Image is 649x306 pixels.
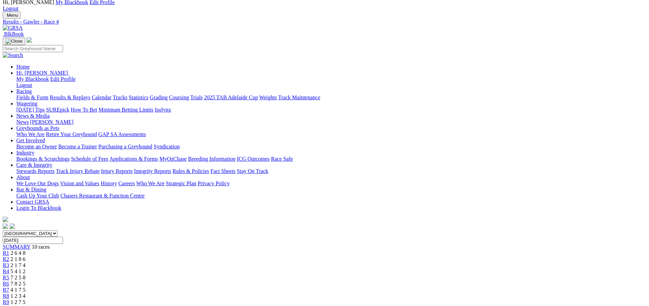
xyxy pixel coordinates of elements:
a: Breeding Information [188,156,235,162]
div: Greyhounds as Pets [16,131,646,137]
button: Toggle navigation [3,12,21,19]
a: Track Injury Rebate [56,168,99,174]
img: logo-grsa-white.png [3,217,8,222]
a: News [16,119,29,125]
div: Wagering [16,107,646,113]
a: Minimum Betting Limits [98,107,153,113]
a: Applications & Forms [109,156,158,162]
img: GRSA [3,25,23,31]
a: Who We Are [136,180,165,186]
a: Coursing [169,94,189,100]
a: Retire Your Greyhound [46,131,97,137]
a: Chasers Restaurant & Function Centre [60,193,144,199]
a: Home [16,64,30,70]
a: Weights [259,94,277,100]
div: News & Media [16,119,646,125]
a: Results - Gawler - Race 4 [3,19,646,25]
a: Get Involved [16,137,45,143]
a: Greyhounds as Pets [16,125,59,131]
a: Privacy Policy [198,180,230,186]
a: Cash Up Your Club [16,193,59,199]
div: Get Involved [16,144,646,150]
div: Racing [16,94,646,101]
a: Grading [150,94,168,100]
a: Stewards Reports [16,168,55,174]
a: BlkBook [3,31,24,37]
span: 2 1 8 6 [11,256,26,262]
button: Toggle navigation [3,38,25,45]
span: R3 [3,262,9,268]
input: Select date [3,237,63,244]
a: Contact GRSA [16,199,49,205]
a: R1 [3,250,9,256]
a: R7 [3,287,9,293]
a: Hi, [PERSON_NAME] [16,70,69,76]
a: R4 [3,268,9,274]
a: Logout [16,82,32,88]
a: Strategic Plan [166,180,196,186]
img: facebook.svg [3,223,8,229]
a: Edit Profile [50,76,76,82]
span: 2 6 4 8 [11,250,26,256]
img: logo-grsa-white.png [27,37,32,43]
a: Fields & Form [16,94,48,100]
a: Logout [3,5,18,11]
input: Search [3,45,63,52]
a: My Blackbook [16,76,49,82]
a: Become an Owner [16,144,57,149]
a: R6 [3,281,9,287]
a: Vision and Values [60,180,99,186]
a: Bookings & Scratchings [16,156,69,162]
a: 2025 TAB Adelaide Cup [204,94,258,100]
span: R9 [3,299,9,305]
a: Who We Are [16,131,45,137]
a: [PERSON_NAME] [30,119,73,125]
a: Care & Integrity [16,162,52,168]
div: Bar & Dining [16,193,646,199]
a: R2 [3,256,9,262]
a: Become a Trainer [58,144,97,149]
a: Tracks [113,94,127,100]
div: Care & Integrity [16,168,646,174]
a: Fact Sheets [211,168,235,174]
a: We Love Our Dogs [16,180,59,186]
a: SUMMARY [3,244,30,250]
span: 10 races [32,244,50,250]
a: [DATE] Tips [16,107,45,113]
a: Isolynx [155,107,171,113]
a: Careers [118,180,135,186]
span: 1 2 7 5 [11,299,26,305]
span: Menu [7,13,18,18]
a: Rules & Policies [172,168,209,174]
a: Statistics [129,94,149,100]
a: Racing [16,88,32,94]
img: Search [3,52,23,58]
a: Bar & Dining [16,187,46,192]
a: Stay On Track [237,168,268,174]
a: Track Maintenance [278,94,320,100]
a: About [16,174,30,180]
span: 4 1 7 5 [11,287,26,293]
a: SUREpick [46,107,69,113]
a: Login To Blackbook [16,205,61,211]
a: ICG Outcomes [237,156,269,162]
a: Trials [190,94,203,100]
a: Syndication [154,144,180,149]
div: About [16,180,646,187]
a: Race Safe [271,156,293,162]
a: Results & Replays [50,94,90,100]
a: Injury Reports [101,168,133,174]
span: 1 2 3 4 [11,293,26,299]
a: R5 [3,275,9,280]
span: Hi, [PERSON_NAME] [16,70,68,76]
span: BlkBook [4,31,24,37]
a: Wagering [16,101,37,106]
span: 2 1 7 4 [11,262,26,268]
a: R8 [3,293,9,299]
